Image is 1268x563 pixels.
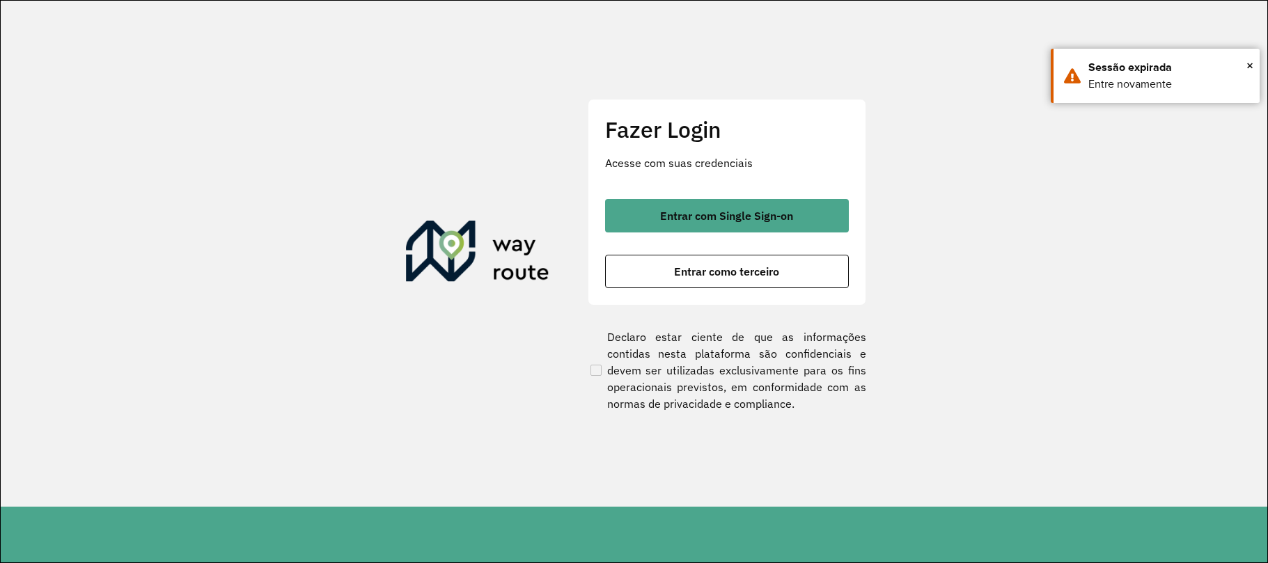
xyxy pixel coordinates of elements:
span: × [1246,55,1253,76]
img: Roteirizador AmbevTech [406,221,549,287]
span: Entrar com Single Sign-on [660,210,793,221]
span: Entrar como terceiro [674,266,779,277]
h2: Fazer Login [605,116,849,143]
button: button [605,199,849,232]
button: button [605,255,849,288]
div: Sessão expirada [1088,59,1249,76]
p: Acesse com suas credenciais [605,154,849,171]
label: Declaro estar ciente de que as informações contidas nesta plataforma são confidenciais e devem se... [588,328,866,412]
button: Close [1246,55,1253,76]
div: Entre novamente [1088,76,1249,93]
